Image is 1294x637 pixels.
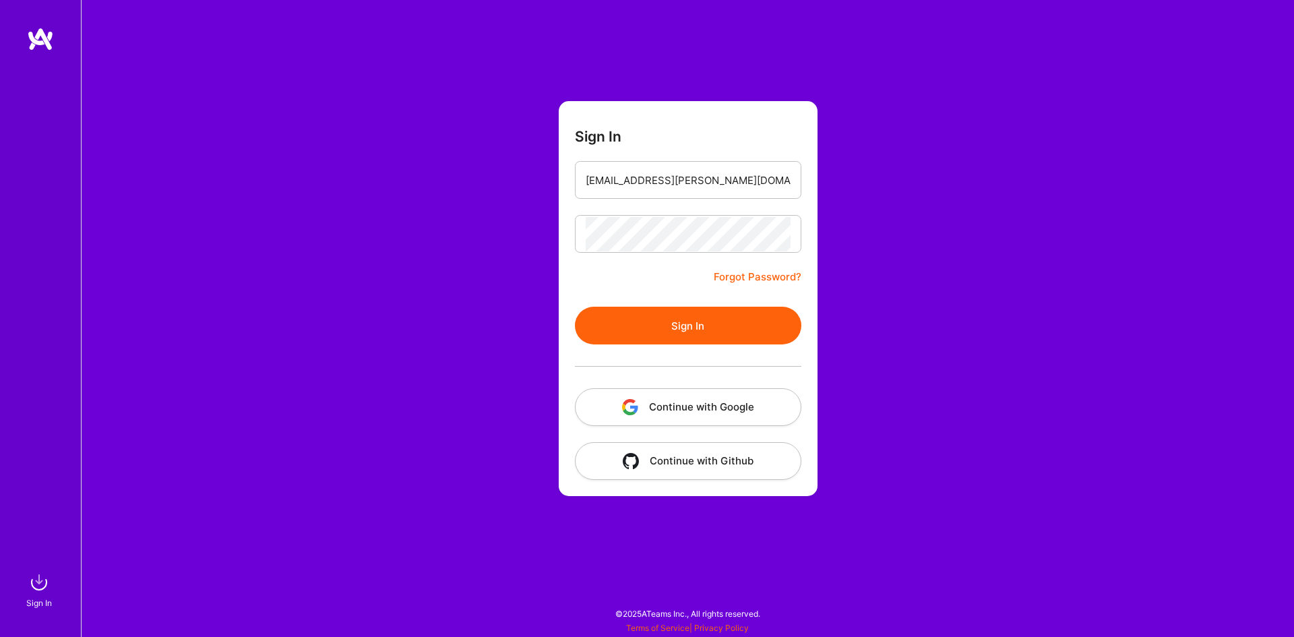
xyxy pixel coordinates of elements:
[575,388,801,426] button: Continue with Google
[626,623,749,633] span: |
[586,163,791,198] input: Email...
[81,597,1294,630] div: © 2025 ATeams Inc., All rights reserved.
[575,128,621,145] h3: Sign In
[623,453,639,469] img: icon
[26,596,52,610] div: Sign In
[28,569,53,610] a: sign inSign In
[575,442,801,480] button: Continue with Github
[575,307,801,344] button: Sign In
[27,27,54,51] img: logo
[626,623,689,633] a: Terms of Service
[694,623,749,633] a: Privacy Policy
[622,399,638,415] img: icon
[714,269,801,285] a: Forgot Password?
[26,569,53,596] img: sign in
